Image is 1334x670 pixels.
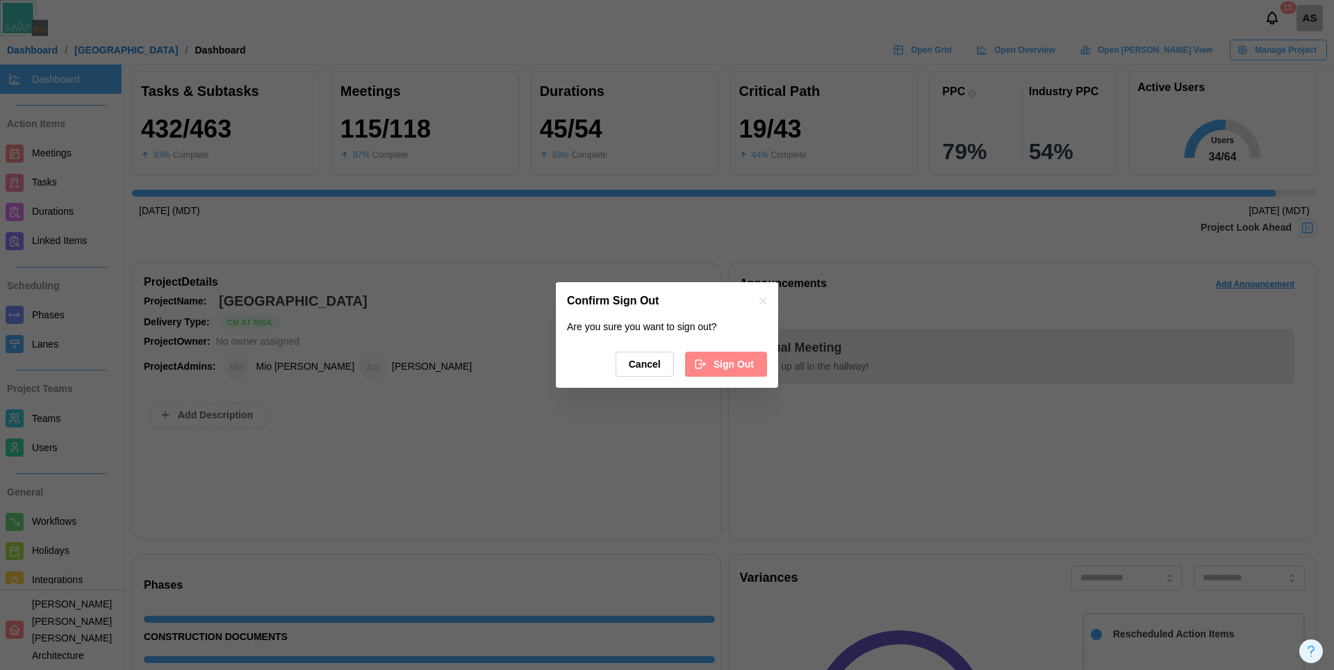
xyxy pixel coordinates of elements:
span: Cancel [629,352,661,376]
button: Sign Out [685,352,767,377]
span: Sign Out [714,352,754,376]
div: Are you sure you want to sign out? [567,320,767,335]
h2: Confirm Sign Out [567,295,659,307]
button: Cancel [616,352,674,377]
